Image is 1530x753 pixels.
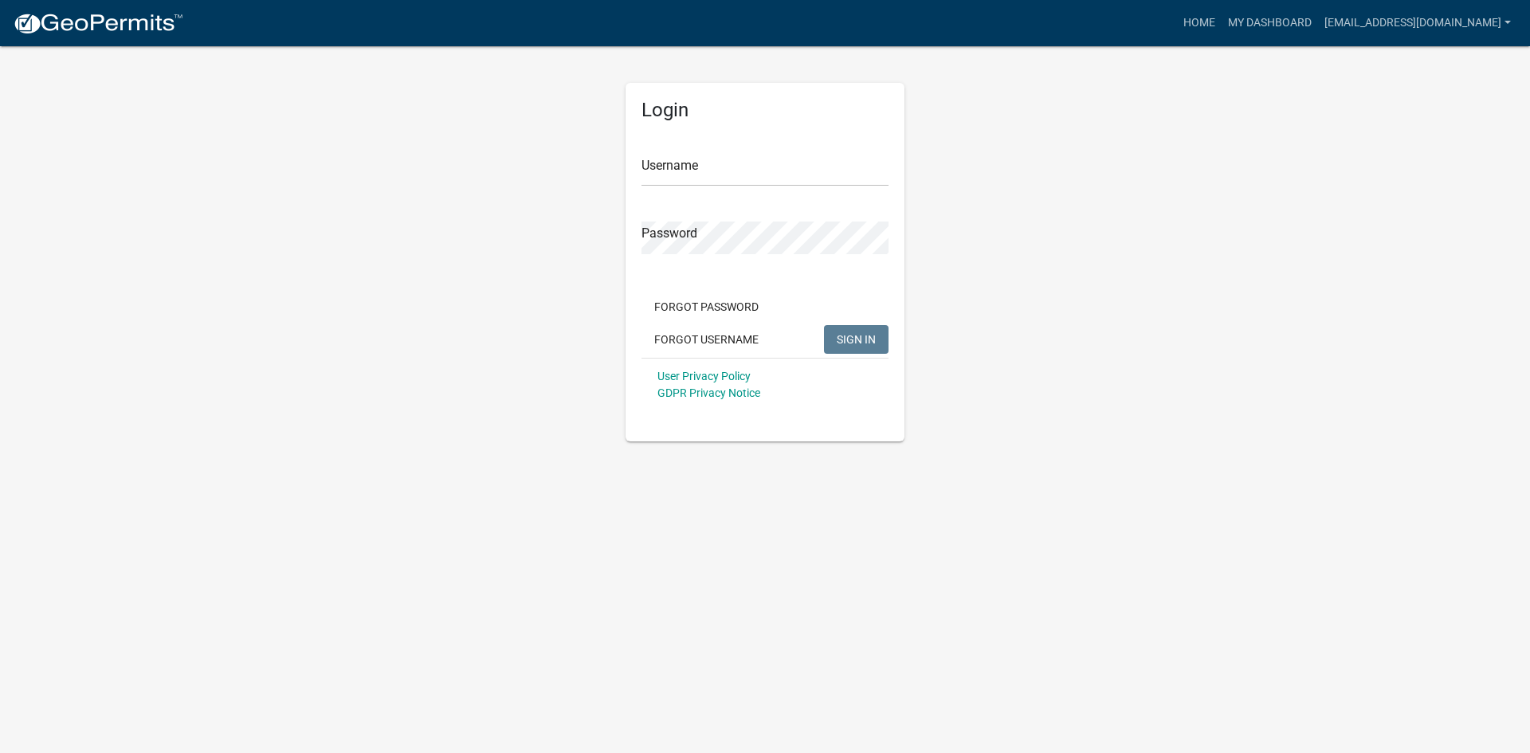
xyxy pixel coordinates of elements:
[1318,8,1517,38] a: [EMAIL_ADDRESS][DOMAIN_NAME]
[657,370,751,382] a: User Privacy Policy
[1177,8,1222,38] a: Home
[1222,8,1318,38] a: My Dashboard
[657,386,760,399] a: GDPR Privacy Notice
[837,332,876,345] span: SIGN IN
[641,99,889,122] h5: Login
[641,292,771,321] button: Forgot Password
[824,325,889,354] button: SIGN IN
[641,325,771,354] button: Forgot Username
